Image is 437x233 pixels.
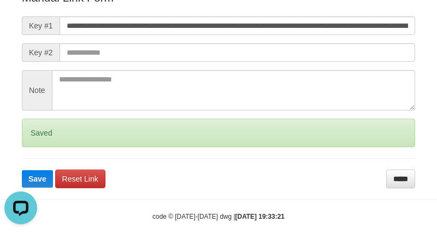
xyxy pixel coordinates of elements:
strong: [DATE] 19:33:21 [235,213,285,220]
span: Key #2 [22,43,60,62]
div: Saved [22,119,415,147]
button: Open LiveChat chat widget [4,4,37,37]
small: code © [DATE]-[DATE] dwg | [152,213,285,220]
span: Reset Link [62,174,98,183]
span: Save [28,174,46,183]
span: Key #1 [22,16,60,35]
button: Save [22,170,53,188]
a: Reset Link [55,170,105,188]
span: Note [22,70,52,110]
